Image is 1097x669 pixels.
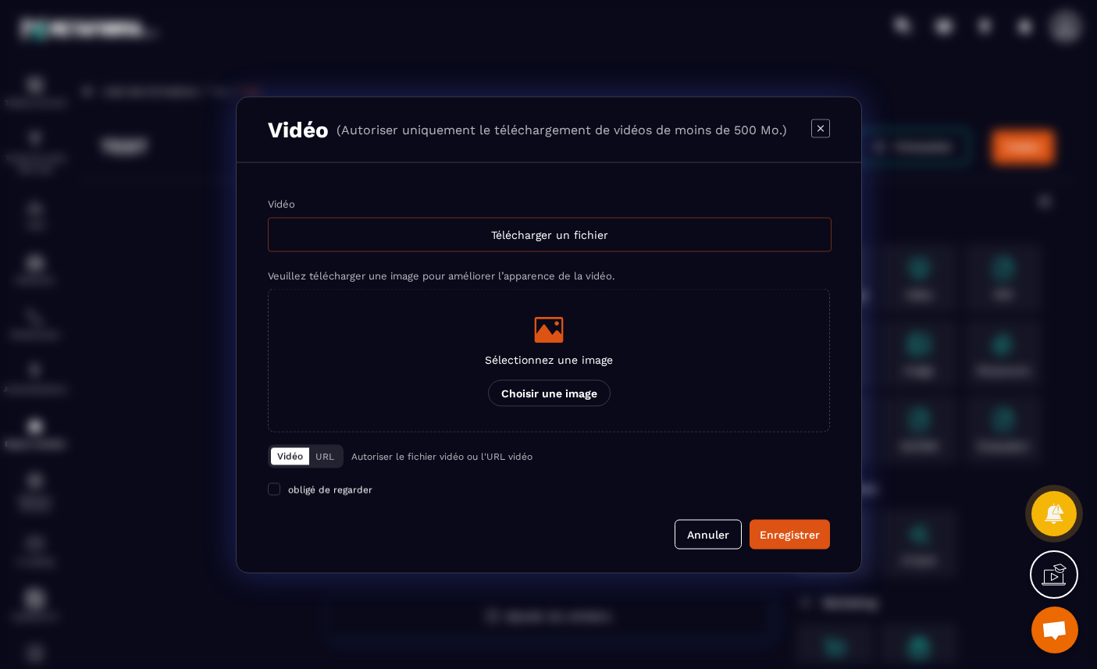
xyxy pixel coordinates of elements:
[268,269,614,281] label: Veuillez télécharger une image pour améliorer l’apparence de la vidéo.
[268,116,329,142] h3: Vidéo
[288,484,372,495] span: obligé de regarder
[268,217,832,251] div: Télécharger un fichier
[760,526,820,542] div: Enregistrer
[337,122,787,137] p: (Autoriser uniquement le téléchargement de vidéos de moins de 500 Mo.)
[487,379,610,406] p: Choisir une image
[351,450,532,461] p: Autoriser le fichier vidéo ou l'URL vidéo
[485,353,613,365] p: Sélectionnez une image
[309,447,340,464] button: URL
[271,447,309,464] button: Vidéo
[675,519,742,549] button: Annuler
[750,519,830,549] button: Enregistrer
[1031,607,1078,653] div: Ouvrir le chat
[268,197,295,209] label: Vidéo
